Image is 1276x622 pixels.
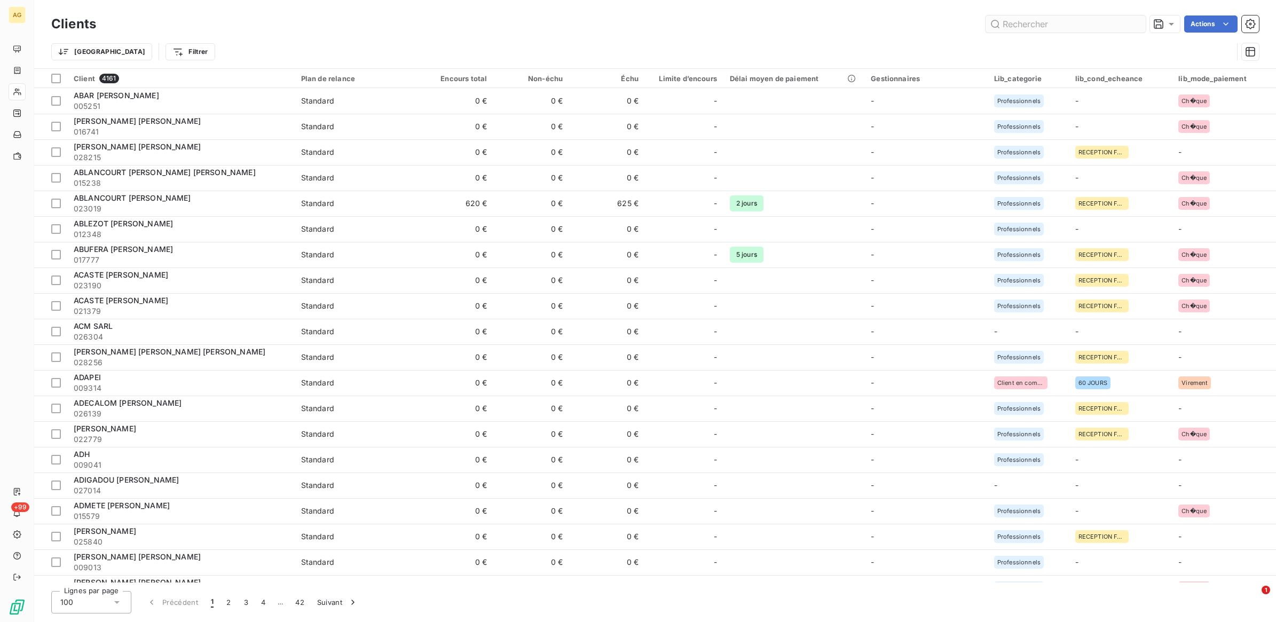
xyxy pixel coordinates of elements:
[714,454,717,465] span: -
[311,591,365,613] button: Suivant
[871,557,874,566] span: -
[74,578,201,587] span: [PERSON_NAME] [PERSON_NAME]
[51,14,96,34] h3: Clients
[74,511,288,522] span: 015579
[871,455,874,464] span: -
[714,147,717,158] span: -
[997,149,1041,155] span: Professionnels
[166,43,215,60] button: Filtrer
[418,370,493,396] td: 0 €
[493,114,569,139] td: 0 €
[301,301,334,311] div: Standard
[74,193,191,202] span: ABLANCOURT [PERSON_NAME]
[301,275,334,286] div: Standard
[493,319,569,344] td: 0 €
[418,191,493,216] td: 620 €
[651,74,717,83] div: Limite d’encours
[1078,380,1107,386] span: 60 JOURS
[1075,557,1078,566] span: -
[1178,455,1182,464] span: -
[871,224,874,233] span: -
[569,114,645,139] td: 0 €
[569,88,645,114] td: 0 €
[714,172,717,183] span: -
[255,591,272,613] button: 4
[1075,173,1078,182] span: -
[997,559,1041,565] span: Professionnels
[493,139,569,165] td: 0 €
[418,293,493,319] td: 0 €
[301,224,334,234] div: Standard
[301,326,334,337] div: Standard
[1078,149,1125,155] span: RECEPTION FACTURE
[74,296,168,305] span: ACASTE [PERSON_NAME]
[74,74,95,83] span: Client
[1078,354,1125,360] span: RECEPTION FACTURE
[418,165,493,191] td: 0 €
[1078,303,1125,309] span: RECEPTION FACTURE
[74,424,136,433] span: [PERSON_NAME]
[714,480,717,491] span: -
[500,74,563,83] div: Non-échu
[569,216,645,242] td: 0 €
[714,403,717,414] span: -
[418,524,493,549] td: 0 €
[1075,224,1078,233] span: -
[74,203,288,214] span: 023019
[493,575,569,601] td: 0 €
[74,101,288,112] span: 005251
[418,344,493,370] td: 0 €
[74,357,288,368] span: 028256
[1078,533,1125,540] span: RECEPTION FACTURE
[301,74,412,83] div: Plan de relance
[1184,15,1238,33] button: Actions
[418,421,493,447] td: 0 €
[1178,224,1182,233] span: -
[994,481,997,490] span: -
[74,280,288,291] span: 023190
[74,501,170,510] span: ADMETE [PERSON_NAME]
[1178,74,1270,83] div: lib_mode_paiement
[569,165,645,191] td: 0 €
[997,431,1041,437] span: Professionnels
[1182,200,1207,207] span: Ch�que
[424,74,487,83] div: Encours total
[1178,327,1182,336] span: -
[74,245,173,254] span: ABUFERA [PERSON_NAME]
[997,200,1041,207] span: Professionnels
[493,498,569,524] td: 0 €
[493,396,569,421] td: 0 €
[1178,557,1182,566] span: -
[997,533,1041,540] span: Professionnels
[418,242,493,267] td: 0 €
[493,165,569,191] td: 0 €
[1078,431,1125,437] span: RECEPTION FACTURE
[1078,277,1125,284] span: RECEPTION FACTURE
[714,198,717,209] span: -
[714,249,717,260] span: -
[418,216,493,242] td: 0 €
[301,403,334,414] div: Standard
[301,531,334,542] div: Standard
[74,450,90,459] span: ADH
[493,370,569,396] td: 0 €
[493,293,569,319] td: 0 €
[871,352,874,361] span: -
[1182,380,1208,386] span: Virement
[1075,506,1078,515] span: -
[418,267,493,293] td: 0 €
[714,377,717,388] span: -
[997,303,1041,309] span: Professionnels
[714,352,717,363] span: -
[730,247,763,263] span: 5 jours
[576,74,639,83] div: Échu
[74,127,288,137] span: 016741
[1078,405,1125,412] span: RECEPTION FACTURE
[301,198,334,209] div: Standard
[714,121,717,132] span: -
[871,250,874,259] span: -
[74,373,101,382] span: ADAPEI
[1178,404,1182,413] span: -
[730,74,858,83] div: Délai moyen de paiement
[871,275,874,285] span: -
